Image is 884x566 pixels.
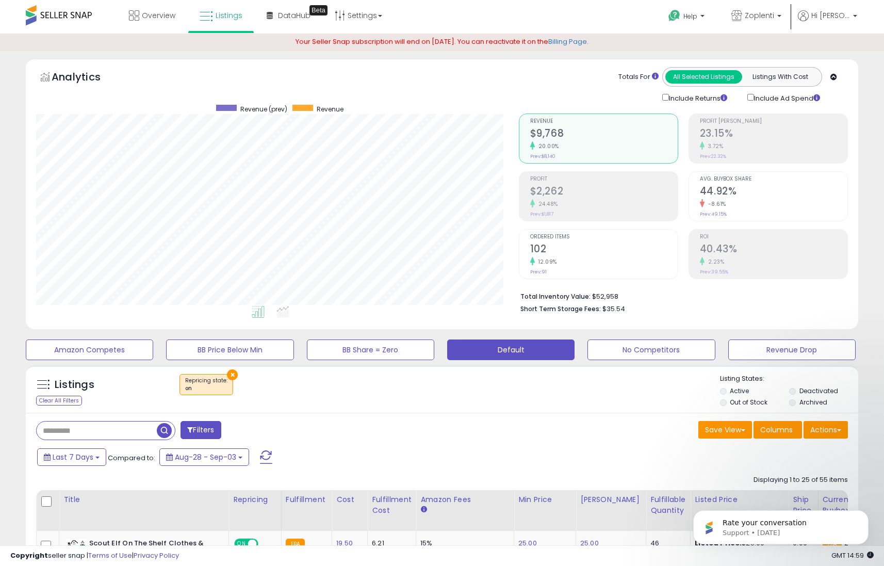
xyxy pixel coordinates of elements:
span: Revenue [317,105,343,114]
div: [PERSON_NAME] [580,494,642,505]
div: seller snap | | [10,551,179,561]
button: All Selected Listings [665,70,742,84]
h2: $9,768 [530,127,678,141]
span: Ordered Items [530,234,678,240]
button: Save View [698,421,752,439]
small: Prev: 49.15% [700,211,727,217]
small: 24.48% [535,200,558,208]
a: Terms of Use [88,551,132,560]
a: Help [660,2,715,34]
button: × [227,369,238,380]
span: Avg. Buybox Share [700,176,847,182]
h2: 23.15% [700,127,847,141]
span: Repricing state : [185,377,227,392]
span: Columns [760,425,793,435]
div: Fulfillable Quantity [650,494,686,516]
small: Prev: 22.32% [700,153,726,159]
h2: 40.43% [700,243,847,257]
div: Include Ad Spend [740,92,837,104]
label: Out of Stock [730,398,767,407]
span: Your Seller Snap subscription will end on [DATE]. You can reactivate it on the . [296,37,588,46]
div: Min Price [518,494,571,505]
button: Amazon Competes [26,339,153,360]
b: Total Inventory Value: [520,292,591,301]
button: Listings With Cost [742,70,818,84]
button: BB Price Below Min [166,339,293,360]
small: 2.23% [705,258,725,266]
span: Revenue (prev) [240,105,287,114]
button: Default [447,339,575,360]
button: Columns [754,421,802,439]
span: Help [683,12,697,21]
button: Aug-28 - Sep-03 [159,448,249,466]
span: Profit [PERSON_NAME] [700,119,847,124]
small: Prev: $1,817 [530,211,553,217]
span: Hi [PERSON_NAME] [811,10,850,21]
a: Privacy Policy [134,551,179,560]
small: Prev: 91 [530,269,547,275]
span: ROI [700,234,847,240]
small: 12.09% [535,258,557,266]
h2: 44.92% [700,185,847,199]
b: Short Term Storage Fees: [520,304,601,313]
div: Displaying 1 to 25 of 55 items [754,475,848,485]
div: Totals For [618,72,659,82]
button: Revenue Drop [728,339,856,360]
label: Active [730,386,749,395]
h2: 102 [530,243,678,257]
small: 20.00% [535,142,559,150]
span: Overview [142,10,175,21]
i: Get Help [668,9,681,22]
small: 3.72% [705,142,724,150]
button: BB Share = Zero [307,339,434,360]
div: Clear All Filters [36,396,82,406]
button: Filters [181,421,221,439]
h5: Listings [55,378,94,392]
li: $52,958 [520,289,840,302]
span: Listings [216,10,242,21]
label: Archived [799,398,827,407]
span: Profit [530,176,678,182]
a: Hi [PERSON_NAME] [798,10,857,34]
small: -8.61% [705,200,726,208]
button: No Competitors [587,339,715,360]
span: Revenue [530,119,678,124]
div: Fulfillment [286,494,328,505]
span: $35.54 [602,304,625,314]
small: Amazon Fees. [420,505,427,514]
div: Include Returns [654,92,740,104]
div: Fulfillment Cost [372,494,412,516]
p: Listing States: [720,374,858,384]
h5: Analytics [52,70,121,87]
span: Zoplenti [745,10,774,21]
a: Billing Page [548,37,587,46]
span: Aug-28 - Sep-03 [175,452,236,462]
div: Tooltip anchor [309,5,328,15]
div: Title [63,494,224,505]
h2: $2,262 [530,185,678,199]
div: Amazon Fees [420,494,510,505]
small: Prev: $8,140 [530,153,555,159]
button: Last 7 Days [37,448,106,466]
strong: Copyright [10,551,48,560]
span: Compared to: [108,453,155,463]
span: DataHub [278,10,310,21]
button: Actions [804,421,848,439]
div: on [185,385,227,392]
span: Last 7 Days [53,452,93,462]
div: Repricing [233,494,277,505]
label: Deactivated [799,386,838,395]
small: Prev: 39.55% [700,269,728,275]
iframe: Intercom notifications message [678,489,884,561]
div: Cost [336,494,363,505]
